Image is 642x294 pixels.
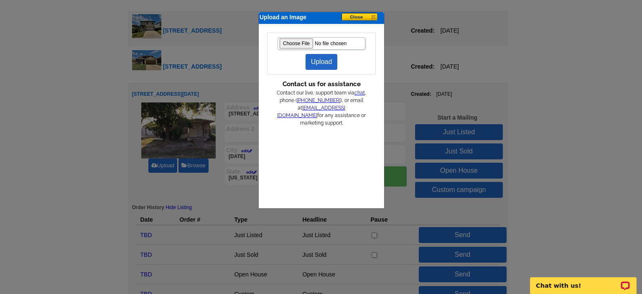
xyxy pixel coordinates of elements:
[277,105,345,118] a: [EMAIL_ADDRESS][DOMAIN_NAME]
[525,268,642,294] iframe: LiveChat chat widget
[267,79,376,89] div: Contact us for assistance
[354,90,365,96] a: chat
[297,97,341,103] a: [PHONE_NUMBER]
[260,13,306,22] span: Upload an Image
[275,89,367,127] div: Contact our live, support team via , phone ( ), or email at for any assistance or marketing support.
[306,54,338,70] a: Upload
